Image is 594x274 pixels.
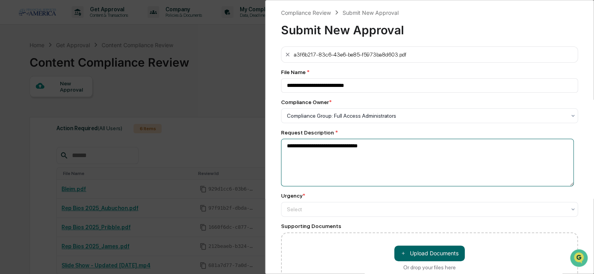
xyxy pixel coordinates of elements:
div: 🗄️ [56,99,63,105]
span: Pylon [77,132,94,138]
input: Clear [20,35,128,44]
iframe: Open customer support [569,248,590,269]
div: 🔎 [8,114,14,120]
span: ＋ [401,249,406,257]
div: We're available if you need us! [26,67,98,74]
p: How can we help? [8,16,142,29]
a: 🖐️Preclearance [5,95,53,109]
span: Attestations [64,98,97,106]
span: Preclearance [16,98,50,106]
div: Submit New Approval [281,17,578,37]
div: Compliance Owner [281,99,332,105]
a: Powered byPylon [55,132,94,138]
button: Or drop your files here [394,246,465,261]
div: Supporting Documents [281,223,578,229]
div: Or drop your files here [403,264,456,270]
div: Urgency [281,193,305,199]
div: File Name [281,69,578,75]
div: Start new chat [26,60,128,67]
img: 1746055101610-c473b297-6a78-478c-a979-82029cc54cd1 [8,60,22,74]
div: Request Description [281,129,578,136]
div: Compliance Review [281,9,331,16]
div: a3f6b217-83c6-43e6-be85-f5973ba8d603.pdf [294,51,406,58]
a: 🗄️Attestations [53,95,100,109]
a: 🔎Data Lookup [5,110,52,124]
button: Start new chat [132,62,142,71]
span: Data Lookup [16,113,49,121]
div: 🖐️ [8,99,14,105]
div: Submit New Approval [343,9,399,16]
